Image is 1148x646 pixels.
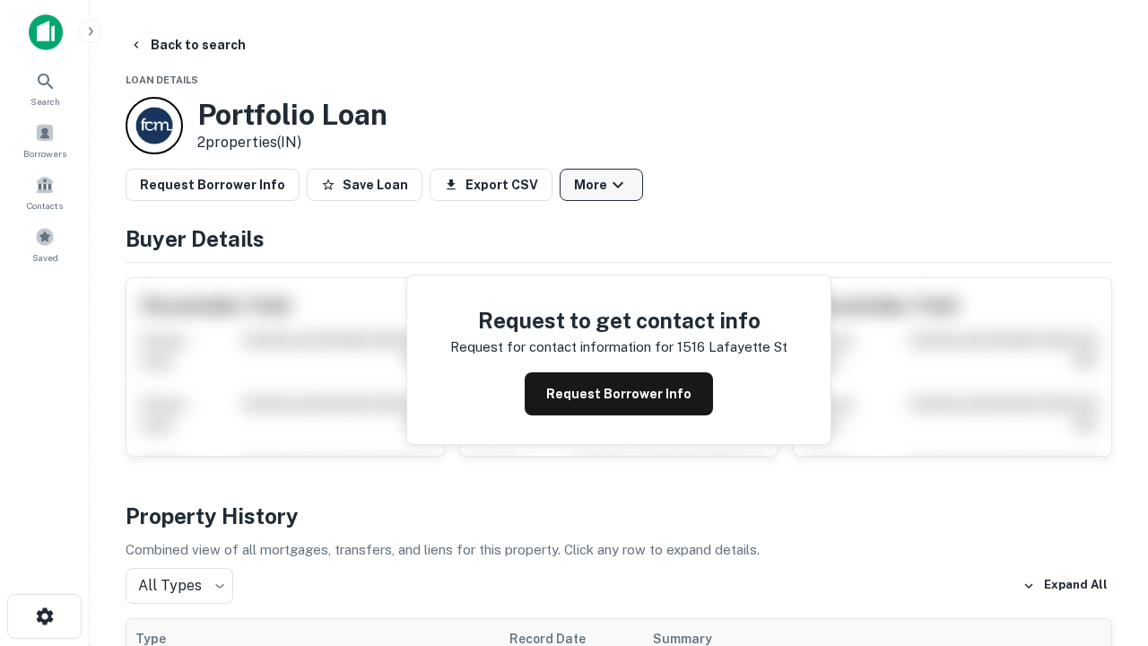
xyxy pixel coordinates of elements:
span: Borrowers [23,146,66,161]
h4: Request to get contact info [450,304,787,336]
a: Saved [5,220,84,268]
button: Request Borrower Info [525,372,713,415]
img: capitalize-icon.png [29,14,63,50]
span: Search [30,94,60,109]
p: 1516 lafayette st [677,336,787,358]
button: Back to search [122,29,253,61]
h4: Buyer Details [126,223,1112,255]
iframe: Chat Widget [1058,445,1148,531]
button: Export CSV [430,169,552,201]
button: Expand All [1018,572,1112,599]
span: Loan Details [126,74,198,85]
a: Borrowers [5,116,84,164]
span: Contacts [27,198,63,213]
p: Request for contact information for [450,336,674,358]
span: Saved [32,250,58,265]
p: Combined view of all mortgages, transfers, and liens for this property. Click any row to expand d... [126,539,1112,561]
button: More [560,169,643,201]
button: Save Loan [307,169,422,201]
button: Request Borrower Info [126,169,300,201]
h3: Portfolio Loan [197,98,387,132]
a: Search [5,64,84,112]
h4: Property History [126,500,1112,532]
div: All Types [126,568,233,604]
p: 2 properties (IN) [197,132,387,153]
a: Contacts [5,168,84,216]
